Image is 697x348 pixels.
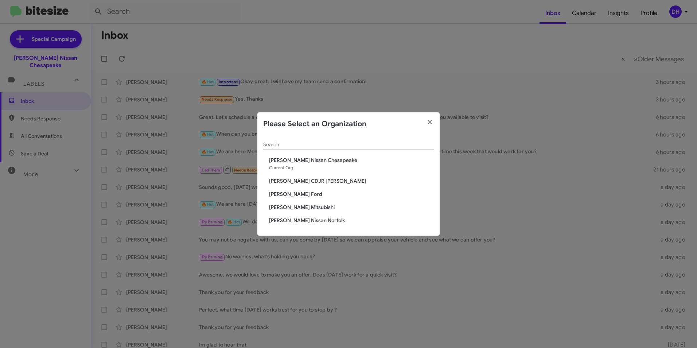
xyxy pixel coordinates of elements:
[269,177,434,185] span: [PERSON_NAME] CDJR [PERSON_NAME]
[269,156,434,164] span: [PERSON_NAME] Nissan Chesapeake
[263,118,366,130] h2: Please Select an Organization
[269,217,434,224] span: [PERSON_NAME] Nissan Norfolk
[269,165,293,170] span: Current Org
[269,190,434,198] span: [PERSON_NAME] Ford
[269,204,434,211] span: [PERSON_NAME] Mitsubishi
